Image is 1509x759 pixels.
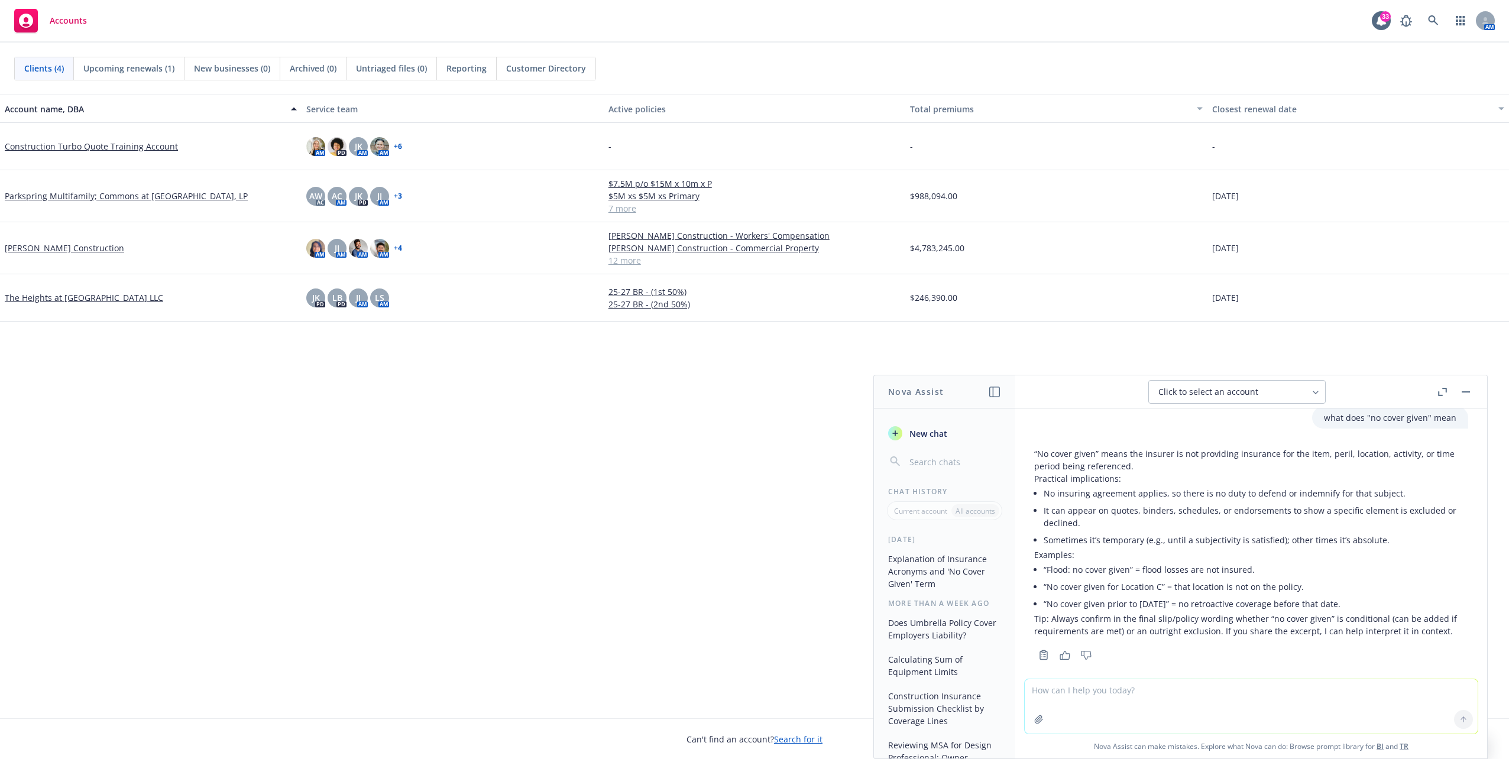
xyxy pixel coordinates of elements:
[910,190,957,202] span: $988,094.00
[1158,386,1258,398] span: Click to select an account
[1034,472,1468,485] p: Practical implications:
[894,506,947,516] p: Current account
[5,242,124,254] a: [PERSON_NAME] Construction
[883,650,1006,682] button: Calculating Sum of Equipment Limits
[394,245,402,252] a: + 4
[956,506,995,516] p: All accounts
[290,62,336,74] span: Archived (0)
[907,453,1001,470] input: Search chats
[608,202,901,215] a: 7 more
[874,534,1015,544] div: [DATE]
[883,549,1006,593] button: Explanation of Insurance Acronyms and 'No Cover Given' Term
[306,103,598,115] div: Service team
[608,298,901,310] a: 25-27 BR - (2nd 50%)
[608,242,901,254] a: [PERSON_NAME] Construction - Commercial Property
[1020,734,1482,758] span: Nova Assist can make mistakes. Explore what Nova can do: Browse prompt library for and
[1038,650,1049,660] svg: Copy to clipboard
[394,193,402,200] a: + 3
[1212,291,1239,304] span: [DATE]
[608,177,901,190] a: $7.5M p/o $15M x 10m x P
[883,613,1006,645] button: Does Umbrella Policy Cover Employers Liability?
[5,190,248,202] a: Parkspring Multifamily; Commons at [GEOGRAPHIC_DATA], LP
[883,686,1006,731] button: Construction Insurance Submission Checklist by Coverage Lines
[375,291,384,304] span: LS
[1034,549,1468,561] p: Examples:
[910,242,964,254] span: $4,783,245.00
[1377,741,1384,751] a: BI
[1400,741,1408,751] a: TR
[608,103,901,115] div: Active policies
[1324,411,1456,424] p: what does "no cover given" mean
[9,4,92,37] a: Accounts
[5,291,163,304] a: The Heights at [GEOGRAPHIC_DATA] LLC
[888,385,944,398] h1: Nova Assist
[356,62,427,74] span: Untriaged files (0)
[446,62,487,74] span: Reporting
[1394,9,1418,33] a: Report a Bug
[394,143,402,150] a: + 6
[1044,595,1468,612] li: “No cover given prior to [DATE]” = no retroactive coverage before that date.
[332,291,342,304] span: LB
[1421,9,1445,33] a: Search
[370,137,389,156] img: photo
[1077,647,1096,663] button: Thumbs down
[356,291,361,304] span: JJ
[874,598,1015,608] div: More than a week ago
[24,62,64,74] span: Clients (4)
[874,486,1015,497] div: Chat History
[687,733,822,745] span: Can't find an account?
[328,137,347,156] img: photo
[910,103,1189,115] div: Total premiums
[910,291,957,304] span: $246,390.00
[1044,502,1468,531] li: It can appear on quotes, binders, schedules, or endorsements to show a specific element is exclud...
[608,254,901,267] a: 12 more
[608,229,901,242] a: [PERSON_NAME] Construction - Workers' Compensation
[194,62,270,74] span: New businesses (0)
[349,239,368,258] img: photo
[907,427,947,440] span: New chat
[1212,190,1239,202] span: [DATE]
[604,95,905,123] button: Active policies
[1034,612,1468,637] p: Tip: Always confirm in the final slip/policy wording whether “no cover given” is conditional (can...
[5,103,284,115] div: Account name, DBA
[1380,11,1391,22] div: 33
[608,140,611,153] span: -
[1034,447,1468,472] p: “No cover given” means the insurer is not providing insurance for the item, peril, location, acti...
[377,190,382,202] span: JJ
[309,190,322,202] span: AW
[302,95,603,123] button: Service team
[312,291,320,304] span: JK
[1044,531,1468,549] li: Sometimes it’s temporary (e.g., until a subjectivity is satisfied); other times it’s absolute.
[1449,9,1472,33] a: Switch app
[1044,485,1468,502] li: No insuring agreement applies, so there is no duty to defend or indemnify for that subject.
[355,190,362,202] span: JK
[1212,140,1215,153] span: -
[1212,242,1239,254] span: [DATE]
[370,239,389,258] img: photo
[83,62,174,74] span: Upcoming renewals (1)
[355,140,362,153] span: JK
[332,190,342,202] span: AC
[608,286,901,298] a: 25-27 BR - (1st 50%)
[335,242,339,254] span: JJ
[50,16,87,25] span: Accounts
[883,423,1006,444] button: New chat
[1044,578,1468,595] li: “No cover given for Location C” = that location is not on the policy.
[910,140,913,153] span: -
[1207,95,1509,123] button: Closest renewal date
[774,734,822,745] a: Search for it
[608,190,901,202] a: $5M xs $5M xs Primary
[1212,103,1491,115] div: Closest renewal date
[506,62,586,74] span: Customer Directory
[1044,561,1468,578] li: “Flood: no cover given” = flood losses are not insured.
[1148,380,1326,404] button: Click to select an account
[5,140,178,153] a: Construction Turbo Quote Training Account
[905,95,1207,123] button: Total premiums
[306,137,325,156] img: photo
[306,239,325,258] img: photo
